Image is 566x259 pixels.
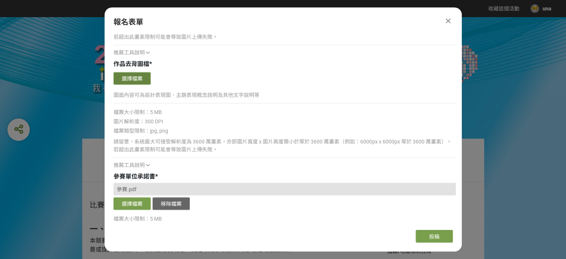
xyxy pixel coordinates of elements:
[113,197,151,210] button: 選擇檔案
[113,216,162,222] span: 檔案大小限制：5 MB
[488,6,519,12] span: 收藏這個活動
[90,237,108,244] span: 本競賽
[113,109,162,115] span: 檔案大小限制：5 MB
[153,197,190,210] button: 移除檔案
[113,162,145,168] span: 推薦工具說明
[416,230,453,243] button: 投稿
[113,72,151,85] button: 選擇檔案
[113,138,456,154] div: 請留意，系統最大可接受解析度為 3600 萬畫素，亦即圖片寬度 x 圖片高度需小於等於 3600 萬畫素（例如：6000px x 6000px 等於 3600 萬畫素）。若超出此畫素限制可能會導...
[90,200,380,209] h1: 比賽說明
[113,128,168,134] span: 檔案類型限制：jpg, png
[90,237,375,253] span: 將徵選符合主題概念表現的通用設計作品，包含身心障礙與高齡者輔具通用設計及其他能夠改善或提升生活品質，增加生活便利性，促進環境永續發展概念之通用產品設計。
[429,234,439,240] span: 投稿
[117,186,137,192] span: 參賽.pdf
[90,224,139,234] strong: 一、活動目的
[113,18,143,26] span: 報名表單
[113,91,456,99] p: 圖面內容可為設計表現圖、主題表現概念說明及其他文字說明等
[113,119,163,124] span: 圖片解析度：300 DPI
[113,50,145,56] span: 推薦工具說明
[82,32,484,104] img: 2025年ICARE身心障礙與高齡者輔具產品通用設計競賽
[113,173,155,180] span: 參賽單位承諾書
[113,60,149,67] span: 作品去背圖檔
